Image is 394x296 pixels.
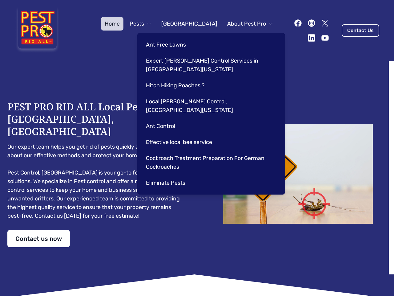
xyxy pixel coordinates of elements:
a: Contact us now [7,230,70,247]
button: Pest Control Community B2B [136,31,225,44]
a: Expert [PERSON_NAME] Control Services in [GEOGRAPHIC_DATA][US_STATE] [142,54,278,76]
a: Ant Control [142,119,278,133]
a: Contact Us [342,24,379,37]
a: [GEOGRAPHIC_DATA] [158,17,221,31]
span: Pests [130,19,144,28]
a: Contact [249,31,277,44]
a: Home [101,17,123,31]
a: Blog [228,31,247,44]
img: Dead cockroach on floor with caution sign pest control [209,124,387,224]
span: About Pest Pro [227,19,266,28]
a: Eliminate Pests [142,176,278,190]
a: Hitch Hiking Roaches ? [142,79,278,92]
button: Pests [126,17,155,31]
a: Ant Free Lawns [142,38,278,51]
button: About Pest Pro [223,17,277,31]
pre: Our expert team helps you get rid of pests quickly and safely. Learn about our effective methods ... [7,142,185,220]
a: Cockroach Treatment Preparation For German Cockroaches [142,151,278,174]
a: Effective local bee service [142,135,278,149]
a: Local [PERSON_NAME] Control, [GEOGRAPHIC_DATA][US_STATE] [142,95,278,117]
h1: PEST PRO RID ALL Local Pest Control [GEOGRAPHIC_DATA], [GEOGRAPHIC_DATA] [7,101,185,138]
img: Pest Pro Rid All [15,7,60,54]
